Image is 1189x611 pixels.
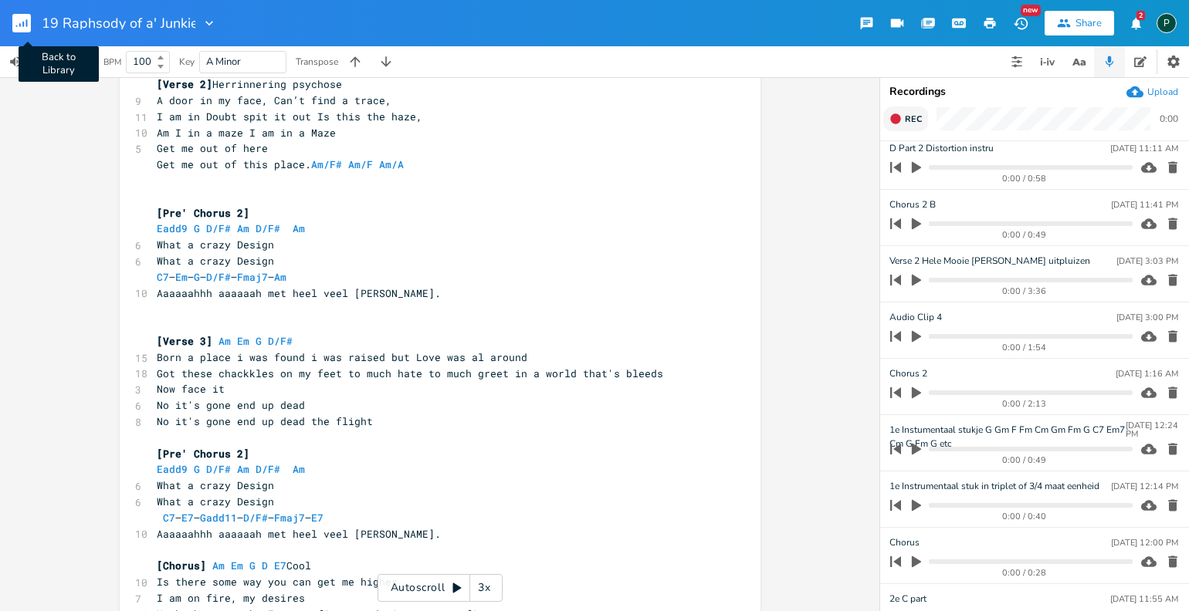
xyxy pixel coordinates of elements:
span: Am/A [379,157,404,171]
div: 0:00 / 0:49 [916,231,1133,239]
div: 0:00 / 0:58 [916,174,1133,183]
span: Am [293,221,305,235]
span: G [249,559,256,572]
span: Am/F# [311,157,342,171]
span: Chorus 2 B [889,197,936,212]
button: 2 [1120,9,1151,37]
span: C7 [163,511,175,525]
div: 0:00 / 0:49 [916,456,1133,464]
span: Fmaj7 [237,270,268,284]
span: G [194,270,200,284]
span: [Verse 2] [157,77,212,91]
span: E7 [274,559,286,572]
span: Chorus 2 [889,366,927,381]
span: No it's gone end up dead the flight [157,414,373,428]
span: Got these chackkles on my feet to much hate to much greet in a world that's bleeds [157,366,663,380]
span: D/F# [206,462,231,476]
span: G [194,221,200,235]
span: Chorus [889,535,920,550]
span: D/F# [206,221,231,235]
span: D [262,559,268,572]
span: A Minor [206,55,241,69]
span: Am [274,270,286,284]
span: G [194,462,200,476]
span: I am on fire, my desires [157,591,305,605]
span: Am/F [348,157,373,171]
span: [Chorus] [157,559,206,572]
span: Am [218,334,231,348]
div: [DATE] 11:41 PM [1111,201,1178,209]
span: D/F# [206,270,231,284]
span: A door in my face, Can’t find a trace, [157,93,391,107]
span: – – – – – [157,511,330,525]
div: BPM [103,58,121,66]
span: G [256,334,262,348]
span: Fmaj7 [274,511,305,525]
span: [Pre' Chorus 2] [157,447,249,461]
span: Get me out of here [157,141,268,155]
span: Eadd9 [157,221,188,235]
div: 0:00 / 0:28 [916,569,1133,577]
span: Am [293,462,305,476]
span: Am I in a maze I am in a Maze [157,126,336,140]
span: No it's gone end up dead [157,398,305,412]
span: Is there some way you can get me higher [157,575,398,589]
span: Audio Clip 4 [889,310,942,325]
div: Key [179,57,195,66]
div: Share [1076,16,1102,30]
span: D Part 2 Distortion instru [889,141,994,156]
span: What a crazy Design [157,495,274,508]
div: 2 [1136,11,1145,20]
span: Eadd9 [157,462,188,476]
div: [DATE] 11:11 AM [1110,144,1178,153]
button: New [1005,9,1036,37]
div: 3x [470,574,498,602]
span: What a crazy Design [157,238,274,251]
span: 1e Instumentaal stukje G Gm F Fm Cm Gm Fm G C7 Em7 Cm G Fm G etc [889,423,1126,437]
div: Transpose [296,57,338,66]
button: Rec [883,106,928,131]
span: D/F# [243,511,268,525]
span: Am [237,221,249,235]
span: Em [237,334,249,348]
span: Get me out of this place. [157,157,410,171]
span: E7 [181,511,194,525]
div: [DATE] 1:16 AM [1116,370,1178,378]
span: Cool [157,559,311,572]
span: C7 [157,270,169,284]
button: Back to Library [12,5,43,42]
span: Herrinnering psychose [157,77,342,91]
span: Verse 2 Hele Mooie [PERSON_NAME] uitpluizen [889,254,1090,268]
div: New [1021,5,1041,16]
span: Am [237,462,249,476]
span: Aaaaaahhh aaaaaah met heel veel [PERSON_NAME]. [157,286,441,300]
button: Upload [1126,83,1178,100]
div: Autoscroll [378,574,503,602]
span: E7 [311,511,324,525]
div: [DATE] 11:55 AM [1110,595,1178,603]
div: 0:00 [1160,114,1178,123]
span: Born a place i was found i was raised but Love was al around [157,350,527,364]
span: [Verse 3] [157,334,212,348]
div: 0:00 / 2:13 [916,400,1133,408]
span: D/F# [256,462,280,476]
div: Upload [1147,86,1178,98]
span: Gadd11 [200,511,237,525]
div: [DATE] 3:00 PM [1116,313,1178,322]
span: [Pre' Chorus 2] [157,206,249,220]
div: Recordings [889,86,1180,97]
div: [DATE] 12:00 PM [1111,538,1178,547]
span: I am in Doubt spit it out Is this the haze, [157,110,422,123]
div: Piepo [1157,13,1177,33]
span: Rec [905,113,922,125]
span: Em [231,559,243,572]
span: Em [175,270,188,284]
div: 0:00 / 0:40 [916,512,1133,521]
span: Am [212,559,225,572]
span: 2e C part [889,592,926,606]
span: – – – – – [157,270,286,284]
div: 0:00 / 3:36 [916,287,1133,295]
div: [DATE] 12:14 PM [1111,482,1178,491]
div: [DATE] 3:03 PM [1116,257,1178,265]
span: 1e Instrumentaal stuk in triplet of 3/4 maat eenheid [889,479,1099,494]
